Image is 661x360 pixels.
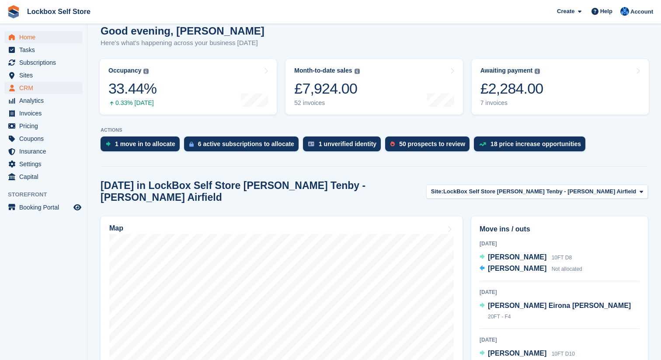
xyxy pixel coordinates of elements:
[620,7,629,16] img: Naomi Davies
[443,187,636,196] span: LockBox Self Store [PERSON_NAME] Tenby - [PERSON_NAME] Airfield
[552,266,582,272] span: Not allocated
[480,224,640,234] h2: Move ins / outs
[488,350,546,357] span: [PERSON_NAME]
[4,120,83,132] a: menu
[4,133,83,145] a: menu
[480,252,572,263] a: [PERSON_NAME] 10FT D8
[189,141,194,147] img: active_subscription_to_allocate_icon-d502201f5373d7db506a760aba3b589e785aa758c864c3986d89f69b8ff3...
[4,44,83,56] a: menu
[19,145,72,157] span: Insurance
[426,185,648,199] button: Site: LockBox Self Store [PERSON_NAME] Tenby - [PERSON_NAME] Airfield
[600,7,612,16] span: Help
[19,120,72,132] span: Pricing
[491,140,581,147] div: 18 price increase opportunities
[472,59,649,115] a: Awaiting payment £2,284.00 7 invoices
[480,263,582,275] a: [PERSON_NAME] Not allocated
[198,140,294,147] div: 6 active subscriptions to allocate
[19,69,72,81] span: Sites
[399,140,465,147] div: 50 prospects to review
[101,180,426,203] h2: [DATE] in LockBox Self Store [PERSON_NAME] Tenby - [PERSON_NAME] Airfield
[19,107,72,119] span: Invoices
[108,80,157,98] div: 33.44%
[100,59,277,115] a: Occupancy 33.44% 0.33% [DATE]
[480,336,640,344] div: [DATE]
[294,80,359,98] div: £7,924.00
[19,56,72,69] span: Subscriptions
[480,301,640,322] a: [PERSON_NAME] Eirona [PERSON_NAME] 20FT - F4
[557,7,574,16] span: Create
[4,82,83,94] a: menu
[4,171,83,183] a: menu
[480,288,640,296] div: [DATE]
[474,136,590,156] a: 18 price increase opportunities
[4,31,83,43] a: menu
[480,99,543,107] div: 7 invoices
[108,67,141,74] div: Occupancy
[101,25,264,37] h1: Good evening, [PERSON_NAME]
[479,142,486,146] img: price_increase_opportunities-93ffe204e8149a01c8c9dc8f82e8f89637d9d84a8eef4429ea346261dce0b2c0.svg
[4,94,83,107] a: menu
[143,69,149,74] img: icon-info-grey-7440780725fd019a000dd9b08b2336e03edf1995a4989e88bcd33f0948082b44.svg
[488,302,631,309] span: [PERSON_NAME] Eirona [PERSON_NAME]
[19,158,72,170] span: Settings
[109,224,123,232] h2: Map
[106,141,111,147] img: move_ins_to_allocate_icon-fdf77a2bb77ea45bf5b3d319d69a93e2d87916cf1d5bf7949dd705db3b84f3ca.svg
[101,127,648,133] p: ACTIONS
[308,141,314,147] img: verify_identity-adf6edd0f0f0b5bbfe63781bf79b02c33cf7c696d77639b501bdc392416b5a36.svg
[115,140,175,147] div: 1 move in to allocate
[72,202,83,213] a: Preview store
[480,348,575,360] a: [PERSON_NAME] 10FT D10
[19,201,72,213] span: Booking Portal
[19,82,72,94] span: CRM
[480,67,533,74] div: Awaiting payment
[488,265,546,272] span: [PERSON_NAME]
[101,136,184,156] a: 1 move in to allocate
[488,253,546,261] span: [PERSON_NAME]
[4,107,83,119] a: menu
[19,31,72,43] span: Home
[319,140,376,147] div: 1 unverified identity
[480,240,640,248] div: [DATE]
[24,4,94,19] a: Lockbox Self Store
[385,136,474,156] a: 50 prospects to review
[431,187,443,196] span: Site:
[294,67,352,74] div: Month-to-date sales
[8,190,87,199] span: Storefront
[488,314,511,320] span: 20FT - F4
[4,56,83,69] a: menu
[4,145,83,157] a: menu
[19,133,72,145] span: Coupons
[552,351,575,357] span: 10FT D10
[630,7,653,16] span: Account
[184,136,303,156] a: 6 active subscriptions to allocate
[4,158,83,170] a: menu
[19,94,72,107] span: Analytics
[19,44,72,56] span: Tasks
[480,80,543,98] div: £2,284.00
[355,69,360,74] img: icon-info-grey-7440780725fd019a000dd9b08b2336e03edf1995a4989e88bcd33f0948082b44.svg
[294,99,359,107] div: 52 invoices
[552,255,572,261] span: 10FT D8
[101,38,264,48] p: Here's what's happening across your business [DATE]
[108,99,157,107] div: 0.33% [DATE]
[285,59,463,115] a: Month-to-date sales £7,924.00 52 invoices
[4,201,83,213] a: menu
[303,136,385,156] a: 1 unverified identity
[4,69,83,81] a: menu
[19,171,72,183] span: Capital
[7,5,20,18] img: stora-icon-8386f47178a22dfd0bd8f6a31ec36ba5ce8667c1dd55bd0f319d3a0aa187defe.svg
[390,141,395,147] img: prospect-51fa495bee0391a8d652442698ab0144808aea92771e9ea1ae160a38d050c398.svg
[535,69,540,74] img: icon-info-grey-7440780725fd019a000dd9b08b2336e03edf1995a4989e88bcd33f0948082b44.svg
